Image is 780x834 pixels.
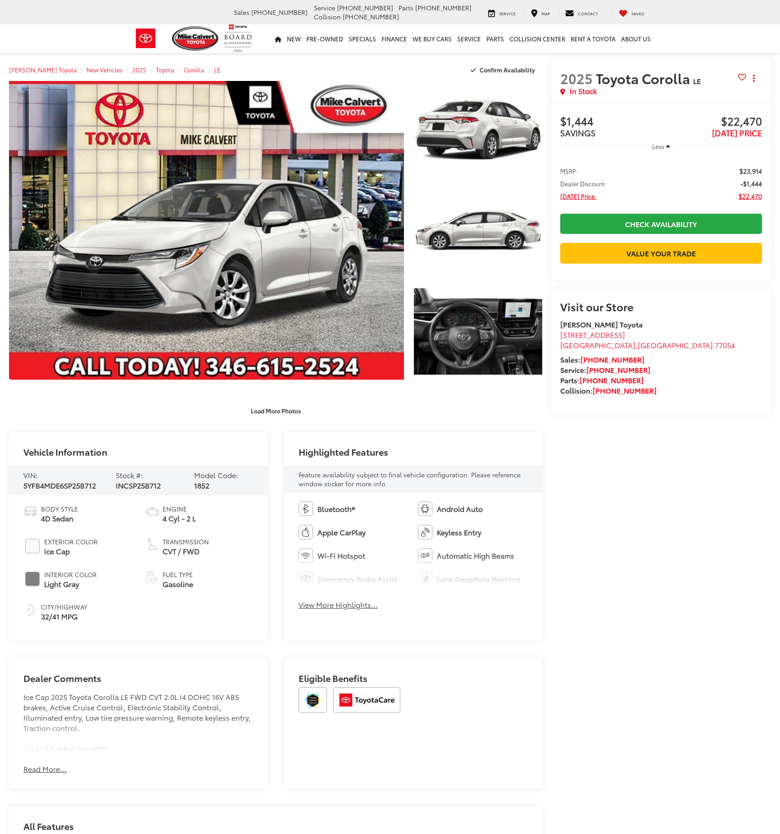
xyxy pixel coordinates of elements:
img: Keyless Entry [418,525,432,539]
a: About Us [618,24,653,53]
span: 2025 [560,68,593,88]
button: Read More... [23,764,67,774]
span: 77054 [715,340,735,350]
a: [PHONE_NUMBER] [580,375,644,385]
img: Apple CarPlay [299,525,313,539]
strong: Parts: [560,375,644,385]
img: Toyota [129,24,163,53]
span: Parts [399,3,413,12]
span: Fuel Type [163,570,193,579]
span: Sales [234,8,249,17]
span: Saved [631,10,644,16]
img: 2025 Toyota Corolla LE [5,80,408,381]
span: City/Highway [41,602,87,611]
span: #808080 [25,572,40,586]
span: 1852 [194,480,209,490]
h2: Eligible Benefits [299,673,528,687]
span: [GEOGRAPHIC_DATA] [638,340,713,350]
span: 32/41 MPG [41,611,87,622]
button: View More Highlights... [299,600,378,610]
img: Automatic High Beams [418,548,432,563]
span: In Stock [570,86,597,96]
span: INCSP25B712 [116,480,161,490]
a: Home [272,24,284,53]
span: $22,470 [661,115,762,129]
span: $1,444 [560,115,661,129]
a: Expand Photo 2 [414,182,543,278]
a: [PHONE_NUMBER] [580,354,644,364]
img: Android Auto [418,502,432,516]
span: [PHONE_NUMBER] [251,8,308,17]
strong: Sales: [560,354,644,364]
a: Expand Photo 0 [9,81,404,380]
span: , [560,340,735,350]
span: Light Gray [44,579,97,589]
h2: Dealer Comments [23,673,253,692]
span: Toyota Corolla [596,68,693,88]
span: [PHONE_NUMBER] [415,3,472,12]
span: VIN: [23,470,38,480]
h2: Highlighted Features [299,447,388,457]
span: Apple CarPlay [317,527,366,538]
a: Contact [558,8,605,17]
span: Dealer Discount [560,179,605,188]
a: Map [524,8,557,17]
span: [DATE] PRICE [712,127,762,139]
a: Specials [346,24,379,53]
a: WE BUY CARS [410,24,454,53]
span: -$1,444 [740,179,762,188]
img: Bluetooth® [299,502,313,516]
span: $23,914 [739,166,762,175]
span: 2025 [132,66,146,74]
img: ToyotaCare Mike Calvert Toyota Houston TX [333,687,400,713]
span: Less [652,142,664,150]
span: Feature availability subject to final vehicle configuration. Please reference window sticker for ... [299,470,521,488]
h2: Visit our Store [560,300,762,312]
span: Service [314,3,335,12]
span: SAVINGS [560,127,596,139]
span: Contact [578,10,598,16]
span: $22,470 [739,192,762,201]
img: 2025 Toyota Corolla LE [413,181,544,279]
a: Pre-Owned [304,24,346,53]
span: Engine [163,504,196,513]
span: Corolla [184,66,204,74]
span: MSRP: [560,166,578,175]
a: LE [214,66,221,74]
span: 4 Cyl - 2 L [163,513,196,524]
span: 5YFB4MDE6SP25B712 [23,480,96,490]
span: Interior Color [44,570,97,579]
span: [DATE] Price: [560,192,596,201]
strong: Service: [560,364,650,375]
span: Gasoline [163,579,193,589]
span: Map [541,10,550,16]
img: Wi-Fi Hotspot [299,548,313,563]
a: [PERSON_NAME] Toyota [9,66,77,74]
button: Load More Photos [245,403,307,418]
a: My Saved Vehicles [612,8,651,17]
span: 4D Sedan [41,513,78,524]
a: Collision Center [507,24,568,53]
span: Exterior Color [44,537,98,546]
span: [STREET_ADDRESS] [560,329,625,340]
a: Toyota [156,66,174,74]
span: Body Style [41,504,78,513]
div: Ice Cap 2025 Toyota Corolla LE FWD CVT 2.0L I4 DOHC 16V ABS brakes, Active Cruise Control, Electr... [23,692,253,753]
a: [PHONE_NUMBER] [593,385,657,395]
a: New Vehicles [86,66,122,74]
a: Service [454,24,484,53]
span: Service [499,10,516,16]
img: 2025 Toyota Corolla LE [413,80,544,178]
span: [GEOGRAPHIC_DATA] [560,340,635,350]
button: Less [648,138,675,154]
span: Transmission [163,537,209,546]
h2: Vehicle Information [23,447,107,457]
a: [PHONE_NUMBER] [586,364,650,375]
a: Rent a Toyota [568,24,618,53]
a: Check Availability [560,214,762,234]
a: Finance [379,24,410,53]
span: Android Auto [437,504,483,514]
span: LE [693,76,701,86]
